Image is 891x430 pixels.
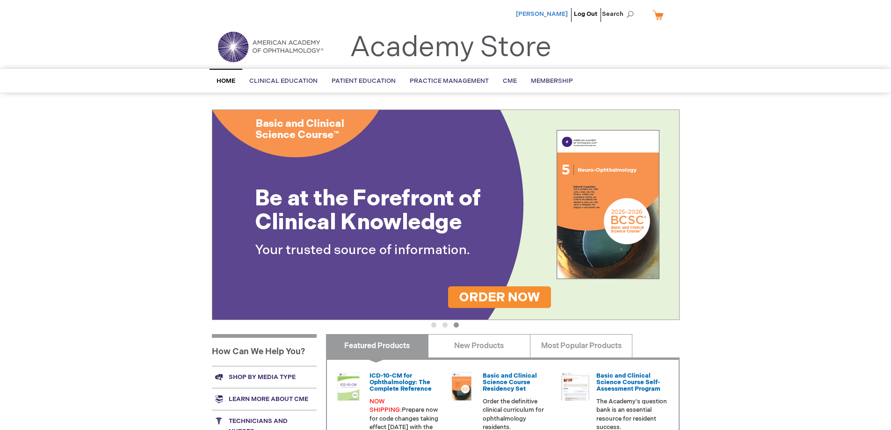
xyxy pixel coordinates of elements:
img: 02850963u_47.png [448,372,476,401]
a: Basic and Clinical Science Course Self-Assessment Program [596,372,660,393]
button: 1 of 3 [431,322,436,328]
a: Learn more about CME [212,388,317,410]
button: 2 of 3 [442,322,448,328]
span: Home [217,77,235,85]
button: 3 of 3 [454,322,459,328]
span: Clinical Education [249,77,318,85]
a: Basic and Clinical Science Course Residency Set [483,372,537,393]
span: CME [503,77,517,85]
span: Practice Management [410,77,489,85]
a: Academy Store [350,31,551,65]
a: Log Out [574,10,597,18]
a: [PERSON_NAME] [516,10,568,18]
span: Patient Education [332,77,396,85]
h1: How Can We Help You? [212,334,317,366]
a: Shop by media type [212,366,317,388]
a: Most Popular Products [530,334,632,357]
font: NOW SHIPPING: [369,398,402,414]
a: New Products [428,334,530,357]
a: Featured Products [326,334,428,357]
a: ICD-10-CM for Ophthalmology: The Complete Reference [369,372,432,393]
img: bcscself_20.jpg [561,372,589,401]
img: 0120008u_42.png [334,372,362,401]
span: Search [602,5,637,23]
span: Membership [531,77,573,85]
